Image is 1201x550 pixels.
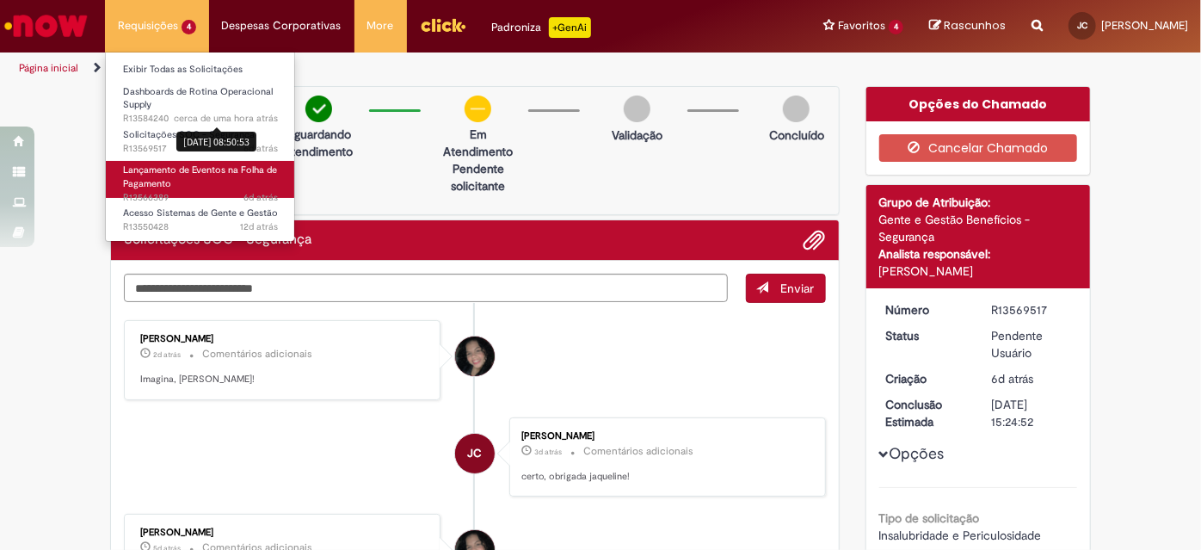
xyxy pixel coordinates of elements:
a: Rascunhos [929,18,1006,34]
div: [DATE] 15:24:52 [991,396,1071,430]
span: Despesas Corporativas [222,17,342,34]
div: R13569517 [991,301,1071,318]
span: Enviar [781,281,815,296]
time: 29/09/2025 09:36:01 [534,447,562,457]
span: 4 [889,20,903,34]
div: Gente e Gestão Benefícios - Segurança [879,211,1078,245]
img: ServiceNow [2,9,90,43]
div: Pendente Usuário [991,327,1071,362]
span: Acesso Sistemas de Gente e Gestão [123,207,278,219]
span: Lançamento de Eventos na Folha de Pagamento [123,164,277,190]
a: Aberto R13566389 : Lançamento de Eventos na Folha de Pagamento [106,161,295,198]
img: check-circle-green.png [305,96,332,122]
span: JC [467,433,482,474]
a: Aberto R13584240 : Dashboards de Rotina Operacional Supply [106,83,295,120]
div: [PERSON_NAME] [140,334,427,344]
dt: Número [873,301,979,318]
p: Concluído [769,127,824,144]
a: Página inicial [19,61,78,75]
span: Rascunhos [944,17,1006,34]
span: [PERSON_NAME] [1101,18,1188,33]
span: JC [1077,20,1087,31]
span: 3d atrás [534,447,562,457]
dt: Status [873,327,979,344]
div: Padroniza [492,17,591,38]
span: 6d atrás [243,191,278,204]
span: Solicitações SOC - Segurança [123,128,255,141]
img: circle-minus.png [465,96,491,122]
time: 19/09/2025 12:17:16 [240,220,278,233]
small: Comentários adicionais [202,347,312,362]
div: [PERSON_NAME] [521,431,808,442]
img: img-circle-grey.png [624,96,650,122]
span: Requisições [118,17,178,34]
img: click_logo_yellow_360x200.png [420,12,466,38]
span: cerca de uma hora atrás [174,112,278,125]
span: 12d atrás [240,220,278,233]
span: 4 [182,20,196,34]
dt: Criação [873,370,979,387]
span: 6d atrás [991,371,1033,386]
p: +GenAi [549,17,591,38]
div: [PERSON_NAME] [140,528,427,538]
p: Validação [612,127,662,144]
span: R13584240 [123,112,278,126]
textarea: Digite sua mensagem aqui... [124,274,728,302]
small: Comentários adicionais [583,444,693,459]
time: 29/09/2025 14:07:34 [153,349,181,360]
ul: Requisições [105,52,295,242]
p: Imagina, [PERSON_NAME]! [140,373,427,386]
img: img-circle-grey.png [783,96,810,122]
a: Aberto R13550428 : Acesso Sistemas de Gente e Gestão [106,204,295,236]
span: R13569517 [123,142,278,156]
span: R13550428 [123,220,278,234]
ul: Trilhas de página [13,53,788,84]
div: Analista responsável: [879,245,1078,263]
div: Opções do Chamado [866,87,1091,121]
div: [DATE] 08:50:53 [176,132,256,151]
span: 6d atrás [243,142,278,155]
span: R13566389 [123,191,278,205]
button: Enviar [746,274,826,303]
div: [PERSON_NAME] [879,263,1078,280]
p: certo, obrigada jaqueline! [521,470,808,484]
span: More [367,17,394,34]
p: Aguardando atendimento [277,126,360,160]
span: Dashboards de Rotina Operacional Supply [123,85,273,112]
a: Exibir Todas as Solicitações [106,60,295,79]
span: 2d atrás [153,349,181,360]
p: Em Atendimento [436,126,520,160]
div: 26/09/2025 09:53:34 [991,370,1071,387]
button: Cancelar Chamado [879,134,1078,162]
span: Favoritos [838,17,885,34]
time: 26/09/2025 09:53:34 [991,371,1033,386]
p: Pendente solicitante [436,160,520,195]
dt: Conclusão Estimada [873,396,979,430]
button: Adicionar anexos [804,229,826,251]
h2: Solicitações SOC - Segurança Histórico de tíquete [124,232,311,248]
div: Julia Maciel Calazans [455,434,495,473]
a: Aberto R13569517 : Solicitações SOC - Segurança [106,126,295,158]
div: Jaqueline Roque [455,337,495,376]
div: Grupo de Atribuição: [879,194,1078,211]
span: Insalubridade e Periculosidade [879,528,1042,543]
b: Tipo de solicitação [879,510,980,526]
